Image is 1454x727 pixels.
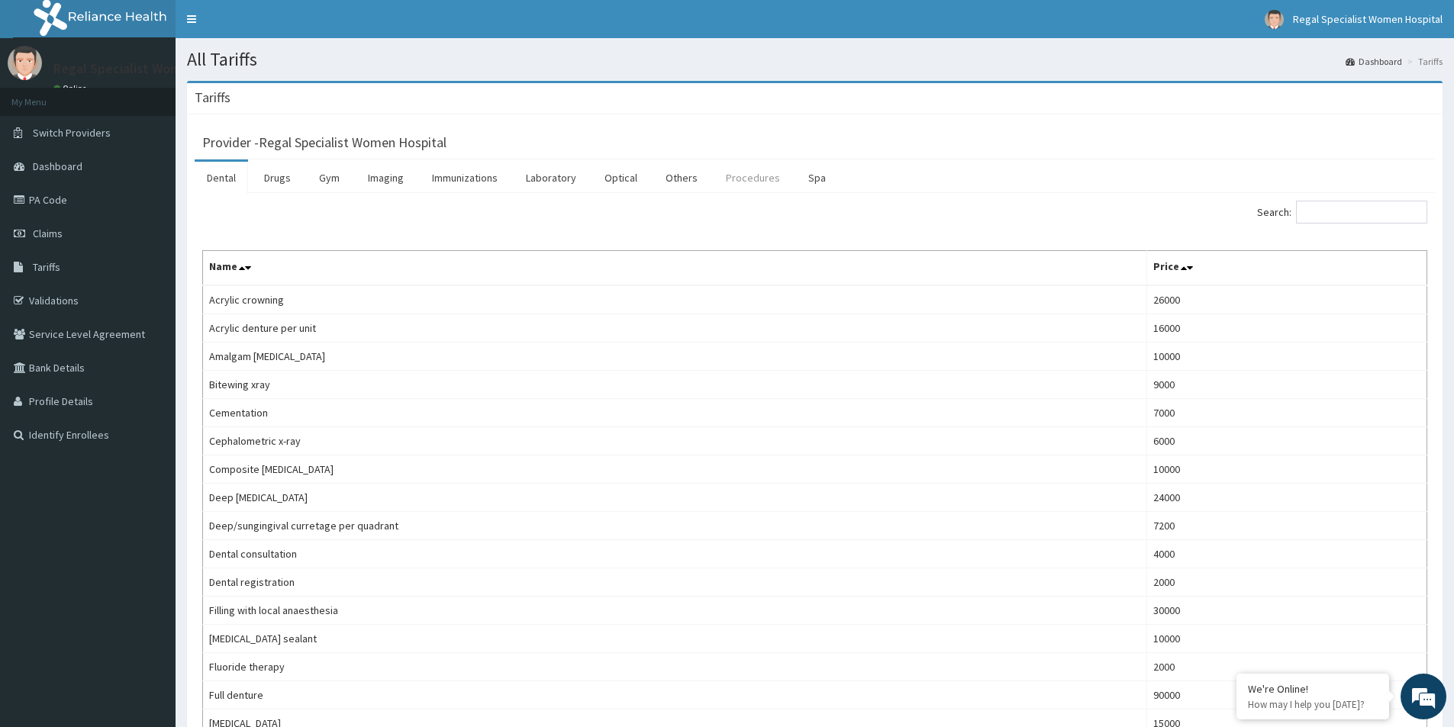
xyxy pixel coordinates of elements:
[203,653,1147,681] td: Fluoride therapy
[1146,251,1427,286] th: Price
[1146,427,1427,455] td: 6000
[8,46,42,80] img: User Image
[1146,371,1427,399] td: 9000
[203,285,1147,314] td: Acrylic crowning
[203,371,1147,399] td: Bitewing xray
[1146,314,1427,343] td: 16000
[33,159,82,173] span: Dashboard
[1146,681,1427,709] td: 90000
[1404,55,1443,68] li: Tariffs
[1293,12,1443,26] span: Regal Specialist Women Hospital
[203,512,1147,540] td: Deep/sungingival curretage per quadrant
[1248,682,1378,696] div: We're Online!
[203,399,1147,427] td: Cementation
[1296,201,1427,224] input: Search:
[33,260,60,274] span: Tariffs
[203,597,1147,625] td: Filling with local anaesthesia
[53,62,250,76] p: Regal Specialist Women Hospital
[203,314,1147,343] td: Acrylic denture per unit
[1146,597,1427,625] td: 30000
[203,251,1147,286] th: Name
[1146,540,1427,568] td: 4000
[1146,653,1427,681] td: 2000
[1146,455,1427,484] td: 10000
[33,126,111,140] span: Switch Providers
[1146,285,1427,314] td: 26000
[203,455,1147,484] td: Composite [MEDICAL_DATA]
[1265,10,1284,29] img: User Image
[203,625,1147,653] td: [MEDICAL_DATA] sealant
[653,162,710,194] a: Others
[195,162,248,194] a: Dental
[420,162,510,194] a: Immunizations
[53,83,90,94] a: Online
[1146,512,1427,540] td: 7200
[203,568,1147,597] td: Dental registration
[1146,625,1427,653] td: 10000
[1346,55,1402,68] a: Dashboard
[203,681,1147,709] td: Full denture
[1146,399,1427,427] td: 7000
[356,162,416,194] a: Imaging
[33,227,63,240] span: Claims
[202,136,447,150] h3: Provider - Regal Specialist Women Hospital
[187,50,1443,69] h1: All Tariffs
[252,162,303,194] a: Drugs
[514,162,588,194] a: Laboratory
[796,162,838,194] a: Spa
[1146,343,1427,371] td: 10000
[1146,568,1427,597] td: 2000
[1248,698,1378,711] p: How may I help you today?
[714,162,792,194] a: Procedures
[203,484,1147,512] td: Deep [MEDICAL_DATA]
[1257,201,1427,224] label: Search:
[1146,484,1427,512] td: 24000
[592,162,650,194] a: Optical
[195,91,231,105] h3: Tariffs
[203,540,1147,568] td: Dental consultation
[307,162,352,194] a: Gym
[203,427,1147,455] td: Cephalometric x-ray
[203,343,1147,371] td: Amalgam [MEDICAL_DATA]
